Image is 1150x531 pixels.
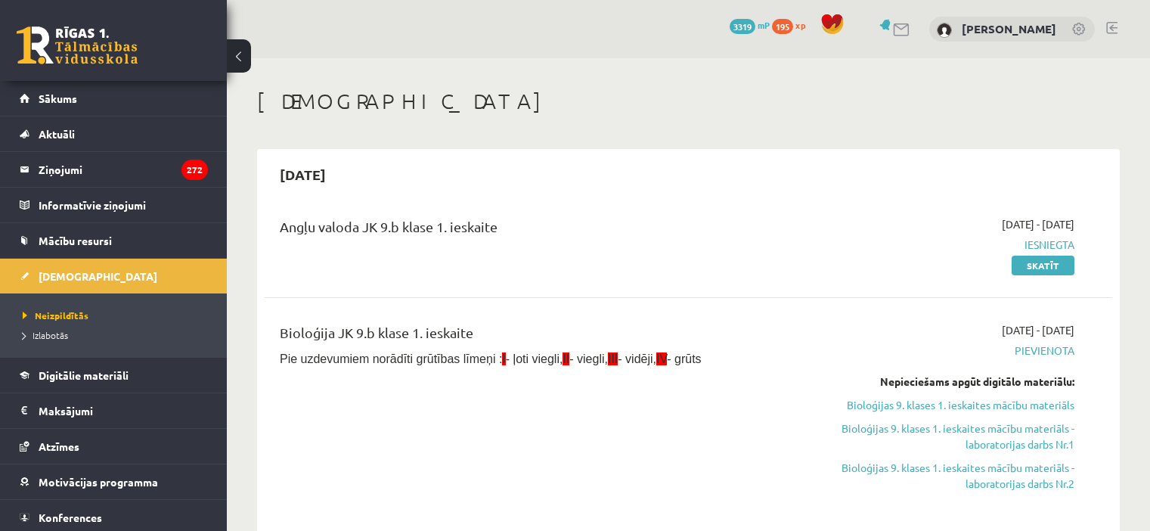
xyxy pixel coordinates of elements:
[280,322,802,350] div: Bioloģija JK 9.b klase 1. ieskaite
[20,152,208,187] a: Ziņojumi272
[962,21,1056,36] a: [PERSON_NAME]
[730,19,770,31] a: 3319 mP
[1002,216,1074,232] span: [DATE] - [DATE]
[39,234,112,247] span: Mācību resursi
[656,352,667,365] span: IV
[20,223,208,258] a: Mācību resursi
[39,188,208,222] legend: Informatīvie ziņojumi
[563,352,569,365] span: II
[265,157,341,192] h2: [DATE]
[39,269,157,283] span: [DEMOGRAPHIC_DATA]
[20,116,208,151] a: Aktuāli
[39,152,208,187] legend: Ziņojumi
[730,19,755,34] span: 3319
[39,393,208,428] legend: Maksājumi
[280,352,702,365] span: Pie uzdevumiem norādīti grūtības līmeņi : - ļoti viegli, - viegli, - vidēji, - grūts
[280,216,802,244] div: Angļu valoda JK 9.b klase 1. ieskaite
[1002,322,1074,338] span: [DATE] - [DATE]
[825,374,1074,390] div: Nepieciešams apgūt digitālo materiālu:
[758,19,770,31] span: mP
[23,328,212,342] a: Izlabotās
[17,26,138,64] a: Rīgas 1. Tālmācības vidusskola
[39,127,75,141] span: Aktuāli
[772,19,813,31] a: 195 xp
[608,352,618,365] span: III
[795,19,805,31] span: xp
[181,160,208,180] i: 272
[825,237,1074,253] span: Iesniegta
[39,439,79,453] span: Atzīmes
[825,460,1074,492] a: Bioloģijas 9. klases 1. ieskaites mācību materiāls - laboratorijas darbs Nr.2
[20,393,208,428] a: Maksājumi
[23,309,88,321] span: Neizpildītās
[20,188,208,222] a: Informatīvie ziņojumi
[772,19,793,34] span: 195
[1012,256,1074,275] a: Skatīt
[825,343,1074,359] span: Pievienota
[257,88,1120,114] h1: [DEMOGRAPHIC_DATA]
[20,358,208,393] a: Digitālie materiāli
[39,92,77,105] span: Sākums
[20,81,208,116] a: Sākums
[825,397,1074,413] a: Bioloģijas 9. klases 1. ieskaites mācību materiāls
[502,352,505,365] span: I
[20,429,208,464] a: Atzīmes
[825,421,1074,452] a: Bioloģijas 9. klases 1. ieskaites mācību materiāls - laboratorijas darbs Nr.1
[23,329,68,341] span: Izlabotās
[39,475,158,489] span: Motivācijas programma
[20,464,208,499] a: Motivācijas programma
[39,368,129,382] span: Digitālie materiāli
[20,259,208,293] a: [DEMOGRAPHIC_DATA]
[937,23,952,38] img: Evija Litvinova
[39,511,102,524] span: Konferences
[23,309,212,322] a: Neizpildītās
